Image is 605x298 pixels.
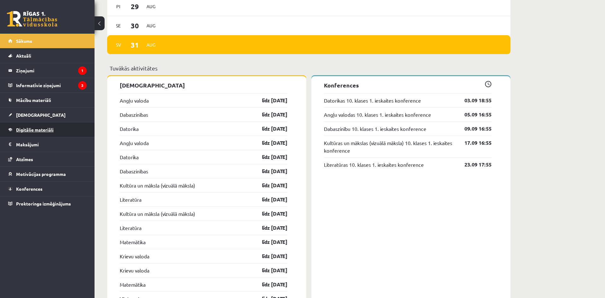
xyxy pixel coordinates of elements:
[8,152,87,166] a: Atzīmes
[251,167,287,175] a: līdz [DATE]
[120,81,287,89] p: [DEMOGRAPHIC_DATA]
[324,111,431,118] a: Angļu valodas 10. klases 1. ieskaites konference
[144,40,158,50] span: Aug
[120,125,139,132] a: Datorika
[8,108,87,122] a: [DEMOGRAPHIC_DATA]
[251,281,287,288] a: līdz [DATE]
[112,2,125,11] span: Pi
[251,210,287,217] a: līdz [DATE]
[251,252,287,260] a: līdz [DATE]
[125,20,145,31] span: 30
[16,112,66,118] span: [DEMOGRAPHIC_DATA]
[251,238,287,246] a: līdz [DATE]
[16,63,87,78] legend: Ziņojumi
[251,97,287,104] a: līdz [DATE]
[120,210,195,217] a: Kultūra un māksla (vizuālā māksla)
[120,153,139,161] a: Datorika
[324,161,424,168] a: Literatūras 10. klases 1. ieskaites konference
[78,81,87,90] i: 3
[8,93,87,107] a: Mācību materiāli
[120,252,149,260] a: Krievu valoda
[112,40,125,50] span: Sv
[120,111,148,118] a: Dabaszinības
[8,63,87,78] a: Ziņojumi1
[16,171,66,177] span: Motivācijas programma
[16,127,54,132] span: Digitālie materiāli
[16,97,51,103] span: Mācību materiāli
[455,125,492,132] a: 09.09 16:55
[455,161,492,168] a: 23.09 17:55
[120,267,149,274] a: Krievu valoda
[8,34,87,48] a: Sākums
[16,156,33,162] span: Atzīmes
[251,139,287,147] a: līdz [DATE]
[120,182,195,189] a: Kultūra un māksla (vizuālā māksla)
[7,11,57,27] a: Rīgas 1. Tālmācības vidusskola
[8,48,87,63] a: Aktuāli
[324,125,426,132] a: Dabaszinību 10. klases 1. ieskaites konference
[455,139,492,147] a: 17.09 16:55
[16,78,87,93] legend: Informatīvie ziņojumi
[112,21,125,31] span: Se
[125,40,145,50] span: 31
[125,1,145,12] span: 29
[16,186,43,192] span: Konferences
[144,21,158,31] span: Aug
[455,97,492,104] a: 03.09 18:55
[251,111,287,118] a: līdz [DATE]
[324,97,421,104] a: Datorikas 10. klases 1. ieskaites konference
[120,97,149,104] a: Angļu valoda
[251,267,287,274] a: līdz [DATE]
[324,81,492,89] p: Konferences
[8,122,87,137] a: Digitālie materiāli
[8,78,87,93] a: Informatīvie ziņojumi3
[16,201,71,206] span: Proktoringa izmēģinājums
[120,139,149,147] a: Angļu valoda
[455,111,492,118] a: 05.09 16:55
[16,38,32,44] span: Sākums
[324,139,455,154] a: Kultūras un mākslas (vizuālā māksla) 10. klases 1. ieskaites konference
[78,66,87,75] i: 1
[8,182,87,196] a: Konferences
[251,196,287,203] a: līdz [DATE]
[8,167,87,181] a: Motivācijas programma
[16,137,87,152] legend: Maksājumi
[8,196,87,211] a: Proktoringa izmēģinājums
[120,167,148,175] a: Dabaszinības
[251,125,287,132] a: līdz [DATE]
[16,53,31,59] span: Aktuāli
[110,64,508,72] p: Tuvākās aktivitātes
[251,224,287,232] a: līdz [DATE]
[120,238,146,246] a: Matemātika
[8,137,87,152] a: Maksājumi
[120,224,141,232] a: Literatūra
[251,153,287,161] a: līdz [DATE]
[251,182,287,189] a: līdz [DATE]
[144,2,158,11] span: Aug
[120,196,141,203] a: Literatūra
[120,281,146,288] a: Matemātika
